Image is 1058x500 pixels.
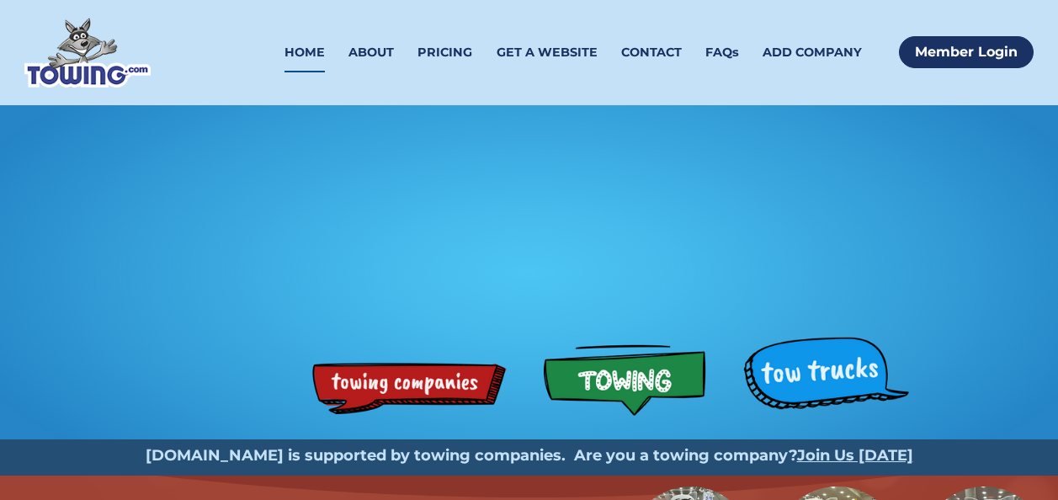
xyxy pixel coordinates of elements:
a: Join Us [DATE] [797,446,913,465]
a: Member Login [899,36,1034,68]
a: ADD COMPANY [763,33,862,72]
img: Towing.com Logo [24,18,151,88]
strong: [DOMAIN_NAME] is supported by towing companies. Are you a towing company? [146,446,797,465]
a: ABOUT [348,33,394,72]
a: GET A WEBSITE [497,33,598,72]
a: HOME [284,33,325,72]
a: CONTACT [621,33,682,72]
a: PRICING [417,33,472,72]
a: FAQs [705,33,739,72]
